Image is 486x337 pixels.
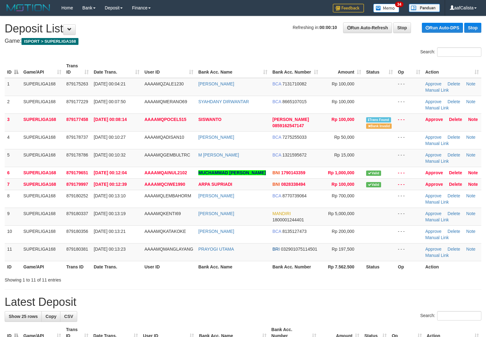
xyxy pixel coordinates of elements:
span: AAAAMQKENTI69 [144,211,181,216]
a: Approve [425,99,441,104]
td: SUPERLIGA168 [21,131,64,149]
a: Approve [425,193,441,198]
span: [DATE] 00:12:39 [94,182,127,187]
span: 879180356 [66,229,88,234]
span: AAAAMQADISAN10 [144,135,184,140]
a: Run Auto-DPS [422,23,463,33]
span: Bank is not match [366,123,392,129]
span: AAAAMQGEMBULTRC [144,152,190,157]
td: - - - [395,96,423,113]
td: SUPERLIGA168 [21,113,64,131]
span: [DATE] 00:13:23 [94,247,125,252]
td: 5 [5,149,21,167]
span: Refreshing in: [293,25,337,30]
a: Delete [448,99,460,104]
span: Copy 1321595672 to clipboard [282,152,307,157]
strong: 00:00:10 [319,25,337,30]
a: Delete [449,170,462,175]
span: [DATE] 00:12:04 [94,170,127,175]
span: Similar transaction found [366,117,391,123]
a: Note [468,170,478,175]
span: 34 [395,2,403,7]
span: Copy 0859162547147 to clipboard [272,123,304,128]
a: Note [466,193,476,198]
a: Approve [425,182,443,187]
a: Stop [464,23,481,33]
h1: Deposit List [5,22,481,35]
span: ISPORT > SUPERLIGA168 [21,38,78,45]
span: BCA [272,229,281,234]
a: Delete [448,247,460,252]
span: 879175263 [66,81,88,86]
td: - - - [395,167,423,178]
a: Manual Link [425,235,449,240]
a: [PERSON_NAME] [198,229,234,234]
td: SUPERLIGA168 [21,78,64,96]
span: [DATE] 00:13:19 [94,211,125,216]
a: Approve [425,152,441,157]
td: 9 [5,208,21,225]
a: [PERSON_NAME] [198,135,234,140]
span: BCA [272,99,281,104]
a: PRAYOGI UTAMA [198,247,234,252]
span: Rp 100,000 [332,117,354,122]
a: SISWANTO [198,117,221,122]
td: 1 [5,78,21,96]
span: AAAAMQZALE1230 [144,81,184,86]
td: - - - [395,190,423,208]
th: Action: activate to sort column ascending [423,60,481,78]
span: Rp 100,000 [332,81,354,86]
a: [PERSON_NAME] [198,211,234,216]
a: ARPA SUPRIADI [198,182,232,187]
td: 7 [5,178,21,190]
th: Bank Acc. Name: activate to sort column ascending [196,60,270,78]
a: SYAHDANY DIRWANTAR [198,99,249,104]
a: Show 25 rows [5,311,42,322]
th: Game/API: activate to sort column ascending [21,60,64,78]
span: Valid transaction [366,171,381,176]
a: Manual Link [425,217,449,222]
span: Copy 7275255033 to clipboard [282,135,307,140]
a: Delete [448,152,460,157]
td: SUPERLIGA168 [21,178,64,190]
th: Bank Acc. Number [270,261,321,272]
td: SUPERLIGA168 [21,190,64,208]
td: - - - [395,149,423,167]
th: Bank Acc. Name [196,261,270,272]
a: Delete [448,135,460,140]
img: panduan.png [409,4,440,12]
a: Note [468,182,478,187]
span: AAAAMQMERANO69 [144,99,187,104]
span: AAAAMQAINUL2102 [144,170,187,175]
span: Rp 15,000 [334,152,354,157]
a: Note [468,117,478,122]
th: Trans ID [64,261,91,272]
td: SUPERLIGA168 [21,208,64,225]
span: Rp 200,000 [332,229,354,234]
a: Manual Link [425,88,449,93]
span: BCA [272,193,281,198]
span: 879180337 [66,211,88,216]
td: 8 [5,190,21,208]
span: [DATE] 00:10:32 [94,152,125,157]
a: MUCHAMMAD [PERSON_NAME] [198,170,266,175]
td: SUPERLIGA168 [21,225,64,243]
td: 4 [5,131,21,149]
span: MANDIRI [272,211,291,216]
span: 879178786 [66,152,88,157]
span: Show 25 rows [9,314,38,319]
a: Delete [448,193,460,198]
th: Rp 7.562.500 [321,261,364,272]
span: 879177458 [66,117,88,122]
a: [PERSON_NAME] [198,193,234,198]
td: 6 [5,167,21,178]
a: Note [466,211,476,216]
a: Note [466,135,476,140]
img: MOTION_logo.png [5,3,52,12]
span: Rp 100,000 [332,182,354,187]
span: 879180252 [66,193,88,198]
td: - - - [395,113,423,131]
a: Delete [448,229,460,234]
span: BCA [272,81,281,86]
a: Approve [425,135,441,140]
